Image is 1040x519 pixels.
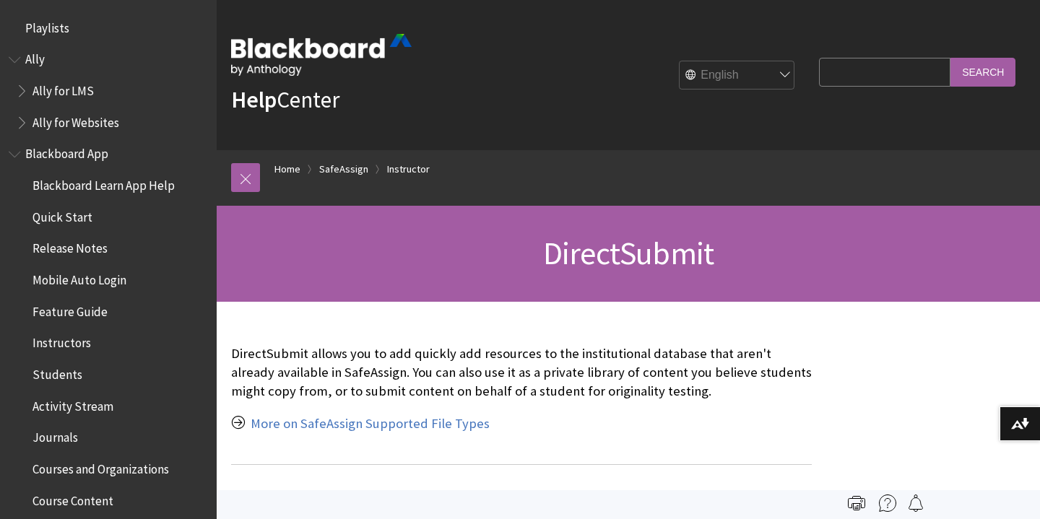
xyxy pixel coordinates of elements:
nav: Book outline for Playlists [9,16,208,40]
span: Ally for LMS [32,79,94,98]
span: Blackboard App [25,142,108,162]
a: SafeAssign [319,160,368,178]
a: More on SafeAssign Supported File Types [251,415,490,432]
a: HelpCenter [231,85,339,114]
span: Feature Guide [32,300,108,319]
span: Instructors [32,331,91,351]
span: Activity Stream [32,394,113,414]
span: Students [32,362,82,382]
p: DirectSubmit allows you to add quickly add resources to the institutional database that aren't al... [231,344,812,401]
nav: Book outline for Anthology Ally Help [9,48,208,135]
img: More help [879,494,896,512]
span: Ally for Websites [32,110,119,130]
span: DirectSubmit [543,233,714,273]
span: Mobile Auto Login [32,268,126,287]
span: Watch a video about SafeAssign Direct Submit [231,482,812,513]
input: Search [950,58,1015,86]
span: Journals [32,426,78,445]
span: Quick Start [32,205,92,224]
span: Course Content [32,489,113,508]
span: Release Notes [32,237,108,256]
img: Blackboard by Anthology [231,34,412,76]
img: Follow this page [907,494,924,512]
select: Site Language Selector [680,61,795,90]
span: Playlists [25,16,69,35]
a: Home [274,160,300,178]
span: Blackboard Learn App Help [32,173,175,193]
span: Courses and Organizations [32,457,169,476]
img: Print [848,494,865,512]
a: Instructor [387,160,430,178]
strong: Help [231,85,277,114]
span: Ally [25,48,45,67]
